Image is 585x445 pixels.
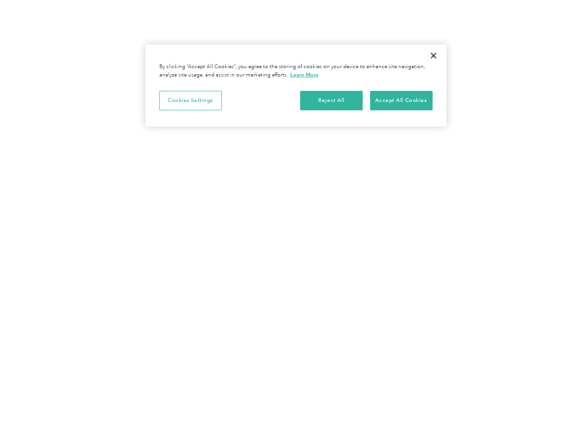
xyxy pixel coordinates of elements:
button: Close [423,45,444,66]
div: Privacy [145,44,447,127]
div: Cookie banner [145,44,447,127]
button: Cookies Settings [159,91,222,110]
div: By clicking “Accept All Cookies”, you agree to the storing of cookies on your device to enhance s... [159,63,433,79]
a: More information about your privacy, opens in a new tab [290,71,319,78]
button: Accept All Cookies [370,91,433,110]
button: Reject All [300,91,363,110]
